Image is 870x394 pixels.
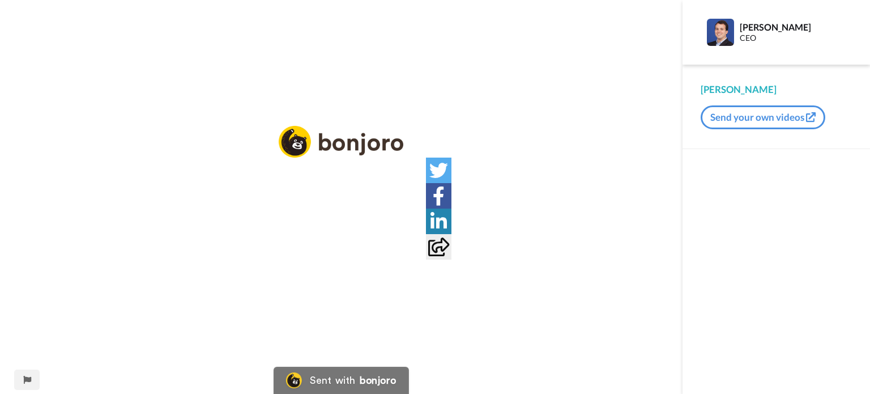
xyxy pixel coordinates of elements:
[701,83,852,96] div: [PERSON_NAME]
[286,372,302,388] img: Bonjoro Logo
[360,375,396,385] div: bonjoro
[279,126,403,158] img: logo_full.png
[740,22,851,32] div: [PERSON_NAME]
[740,33,851,43] div: CEO
[274,367,408,394] a: Bonjoro LogoSent withbonjoro
[310,375,355,385] div: Sent with
[701,105,825,129] button: Send your own videos
[707,19,734,46] img: Profile Image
